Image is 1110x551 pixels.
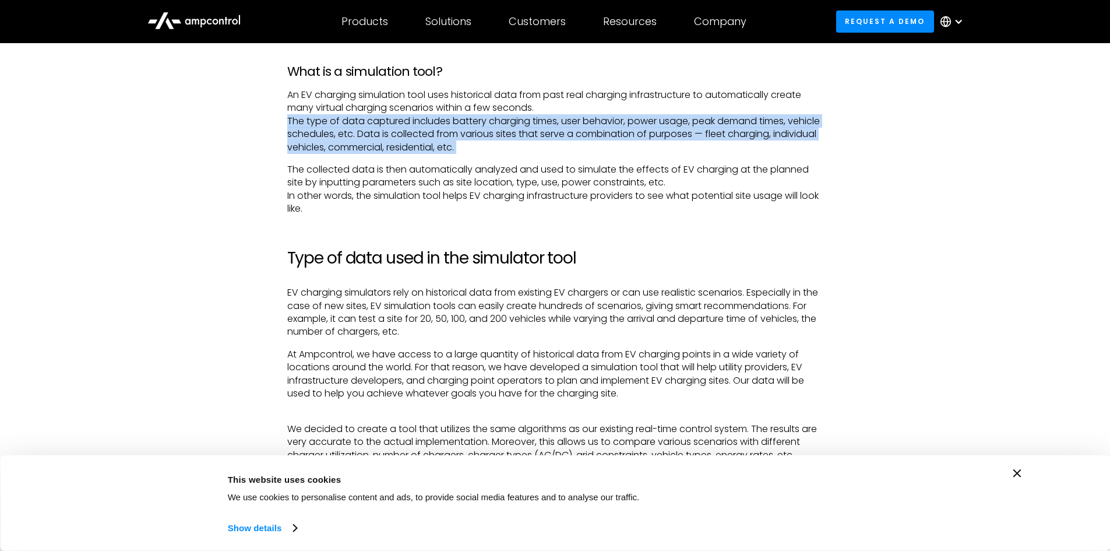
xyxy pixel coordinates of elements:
[603,15,657,28] div: Resources
[287,64,823,79] h3: What is a simulation tool?
[425,15,471,28] div: Solutions
[228,492,640,502] span: We use cookies to personalise content and ads, to provide social media features and to analyse ou...
[1013,469,1021,478] button: Close banner
[694,15,746,28] div: Company
[509,15,566,28] div: Customers
[287,248,823,268] h2: Type of data used in the simulator tool
[228,520,297,537] a: Show details
[341,15,388,28] div: Products
[287,286,823,339] p: EV charging simulators rely on historical data from existing EV chargers or can use realistic sce...
[836,10,934,32] a: Request a demo
[287,348,823,401] p: At Ampcontrol, we have access to a large quantity of historical data from EV charging points in a...
[228,472,799,486] div: This website uses cookies
[287,89,823,154] p: An EV charging simulation tool uses historical data from past real charging infrastructure to aut...
[287,410,823,462] p: We decided to create a tool that utilizes the same algorithms as our existing real-time control s...
[825,469,992,503] button: Okay
[287,163,823,216] p: The collected data is then automatically analyzed and used to simulate the effects of EV charging...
